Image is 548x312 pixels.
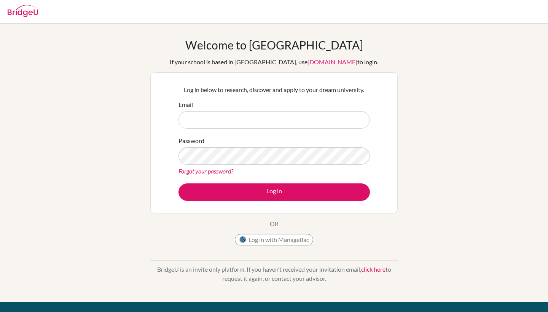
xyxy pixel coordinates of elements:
button: Log in [178,183,370,201]
div: If your school is based in [GEOGRAPHIC_DATA], use to login. [170,57,378,67]
p: Log in below to research, discover and apply to your dream university. [178,85,370,94]
label: Email [178,100,193,109]
h1: Welcome to [GEOGRAPHIC_DATA] [185,38,363,52]
p: OR [270,219,279,228]
button: Log in with ManageBac [235,234,313,245]
a: [DOMAIN_NAME] [307,58,357,65]
a: click here [361,266,386,273]
p: BridgeU is an invite only platform. If you haven’t received your invitation email, to request it ... [150,265,398,283]
img: Bridge-U [8,5,38,17]
label: Password [178,136,204,145]
a: Forgot your password? [178,167,233,175]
